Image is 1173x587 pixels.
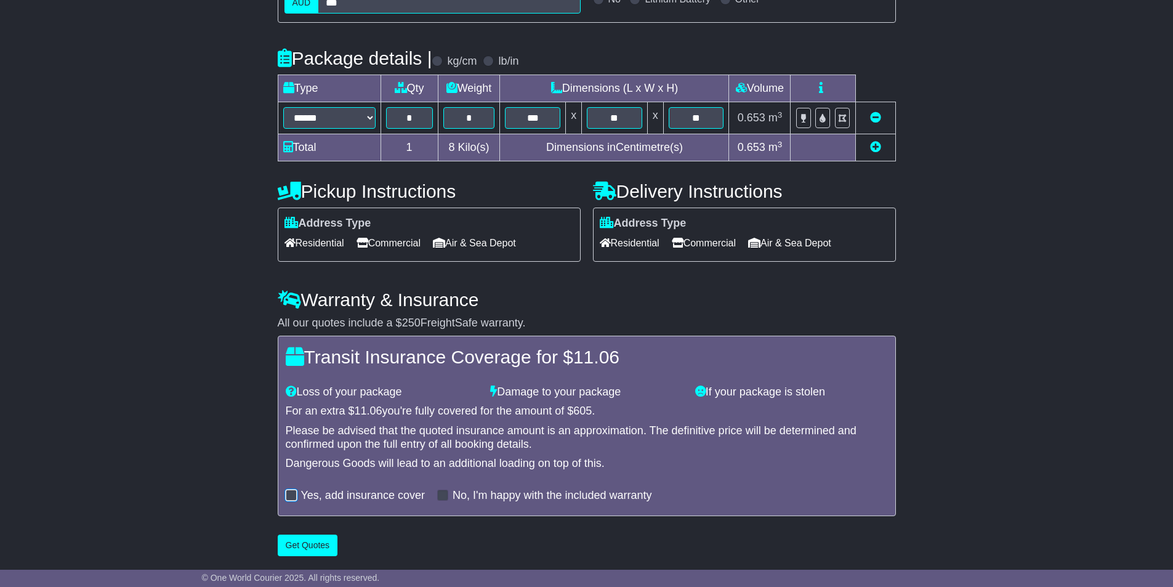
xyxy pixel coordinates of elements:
[453,489,652,503] label: No, I'm happy with the included warranty
[573,405,592,417] span: 605
[870,141,881,153] a: Add new item
[278,535,338,556] button: Get Quotes
[738,111,765,124] span: 0.653
[448,141,454,153] span: 8
[647,102,663,134] td: x
[593,181,896,201] h4: Delivery Instructions
[484,386,689,399] div: Damage to your package
[870,111,881,124] a: Remove this item
[286,405,888,418] div: For an extra $ you're fully covered for the amount of $ .
[286,424,888,451] div: Please be advised that the quoted insurance amount is an approximation. The definitive price will...
[447,55,477,68] label: kg/cm
[278,48,432,68] h4: Package details |
[748,233,831,253] span: Air & Sea Depot
[278,75,381,102] td: Type
[738,141,765,153] span: 0.653
[357,233,421,253] span: Commercial
[202,573,380,583] span: © One World Courier 2025. All rights reserved.
[402,317,421,329] span: 250
[689,386,894,399] div: If your package is stolen
[280,386,485,399] div: Loss of your package
[355,405,382,417] span: 11.06
[729,75,791,102] td: Volume
[278,181,581,201] h4: Pickup Instructions
[381,134,438,161] td: 1
[433,233,516,253] span: Air & Sea Depot
[278,317,896,330] div: All our quotes include a $ FreightSafe warranty.
[286,347,888,367] h4: Transit Insurance Coverage for $
[381,75,438,102] td: Qty
[500,75,729,102] td: Dimensions (L x W x H)
[778,110,783,119] sup: 3
[768,111,783,124] span: m
[566,102,582,134] td: x
[284,217,371,230] label: Address Type
[600,217,687,230] label: Address Type
[286,457,888,471] div: Dangerous Goods will lead to an additional loading on top of this.
[600,233,659,253] span: Residential
[438,75,500,102] td: Weight
[500,134,729,161] td: Dimensions in Centimetre(s)
[778,140,783,149] sup: 3
[768,141,783,153] span: m
[573,347,619,367] span: 11.06
[278,134,381,161] td: Total
[301,489,425,503] label: Yes, add insurance cover
[278,289,896,310] h4: Warranty & Insurance
[284,233,344,253] span: Residential
[672,233,736,253] span: Commercial
[438,134,500,161] td: Kilo(s)
[498,55,518,68] label: lb/in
